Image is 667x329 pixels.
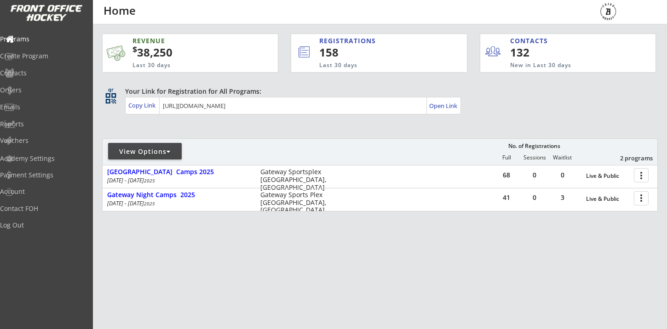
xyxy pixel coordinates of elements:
[319,45,436,60] div: 158
[493,154,520,161] div: Full
[128,101,157,109] div: Copy Link
[549,172,576,178] div: 0
[108,147,182,156] div: View Options
[125,87,629,96] div: Your Link for Registration for All Programs:
[521,172,548,178] div: 0
[521,194,548,201] div: 0
[107,191,251,199] div: Gateway Night Camps 2025
[429,99,458,112] a: Open Link
[510,36,552,45] div: CONTACTS
[105,87,116,93] div: qr
[260,191,333,214] div: Gateway Sports Plex [GEOGRAPHIC_DATA], [GEOGRAPHIC_DATA]
[510,45,567,60] div: 132
[319,62,429,69] div: Last 30 days
[260,168,333,191] div: Gateway Sportsplex [GEOGRAPHIC_DATA], [GEOGRAPHIC_DATA]
[506,143,563,149] div: No. of Registrations
[586,173,629,179] div: Live & Public
[521,154,548,161] div: Sessions
[132,45,249,60] div: 38,250
[429,102,458,110] div: Open Link
[107,201,248,206] div: [DATE] - [DATE]
[605,154,653,162] div: 2 programs
[132,44,137,55] sup: $
[107,178,248,183] div: [DATE] - [DATE]
[107,168,251,176] div: [GEOGRAPHIC_DATA] Camps 2025
[634,191,649,205] button: more_vert
[586,196,629,202] div: Live & Public
[549,194,576,201] div: 3
[548,154,576,161] div: Waitlist
[634,168,649,182] button: more_vert
[493,194,520,201] div: 41
[104,91,118,105] button: qr_code
[132,62,236,69] div: Last 30 days
[144,177,155,184] em: 2025
[510,62,613,69] div: New in Last 30 days
[144,200,155,207] em: 2025
[132,36,236,45] div: REVENUE
[493,172,520,178] div: 68
[319,36,425,45] div: REGISTRATIONS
